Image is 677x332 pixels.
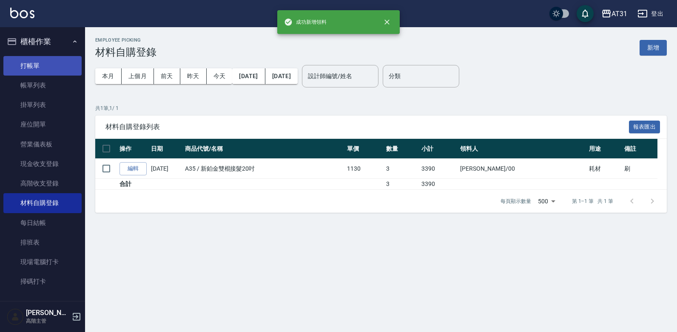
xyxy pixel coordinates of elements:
[117,179,149,190] td: 合計
[149,139,183,159] th: 日期
[501,197,531,205] p: 每頁顯示數量
[419,139,458,159] th: 小計
[284,18,327,26] span: 成功新增領料
[384,139,419,159] th: 數量
[587,159,622,179] td: 耗材
[183,139,345,159] th: 商品代號/名稱
[7,308,24,325] img: Person
[419,159,458,179] td: 3390
[207,68,233,84] button: 今天
[458,159,587,179] td: [PERSON_NAME] /00
[3,135,82,154] a: 營業儀表板
[345,139,384,159] th: 單價
[265,68,298,84] button: [DATE]
[149,159,183,179] td: [DATE]
[3,56,82,76] a: 打帳單
[3,213,82,233] a: 每日結帳
[640,43,667,51] a: 新增
[629,121,660,134] button: 報表匯出
[95,37,156,43] h2: Employee Picking
[587,139,622,159] th: 用途
[3,272,82,291] a: 掃碼打卡
[3,115,82,134] a: 座位開單
[105,123,629,131] span: 材料自購登錄列表
[154,68,180,84] button: 前天
[622,159,657,179] td: 刷
[232,68,265,84] button: [DATE]
[577,5,594,22] button: save
[629,122,660,130] a: 報表匯出
[3,295,82,317] button: 預約管理
[122,68,154,84] button: 上個月
[3,233,82,252] a: 排班表
[3,154,82,174] a: 現金收支登錄
[3,31,82,53] button: 櫃檯作業
[95,68,122,84] button: 本月
[640,40,667,56] button: 新增
[26,309,69,317] h5: [PERSON_NAME]
[180,68,207,84] button: 昨天
[95,104,667,112] p: 共 1 筆, 1 / 1
[612,8,627,19] div: AT31
[183,159,345,179] td: A35 / 新鉑金雙棍接髮20吋
[345,159,384,179] td: 1130
[598,5,631,23] button: AT31
[3,95,82,115] a: 掛單列表
[622,139,657,159] th: 備註
[572,197,613,205] p: 第 1–1 筆 共 1 筆
[3,193,82,213] a: 材料自購登錄
[95,46,156,58] h3: 材料自購登錄
[26,317,69,325] p: 高階主管
[3,76,82,95] a: 帳單列表
[378,13,396,31] button: close
[117,139,149,159] th: 操作
[10,8,34,18] img: Logo
[3,174,82,193] a: 高階收支登錄
[634,6,667,22] button: 登出
[535,190,558,213] div: 500
[3,252,82,272] a: 現場電腦打卡
[119,162,147,175] a: 編輯
[458,139,587,159] th: 領料人
[384,179,419,190] td: 3
[384,159,419,179] td: 3
[419,179,458,190] td: 3390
